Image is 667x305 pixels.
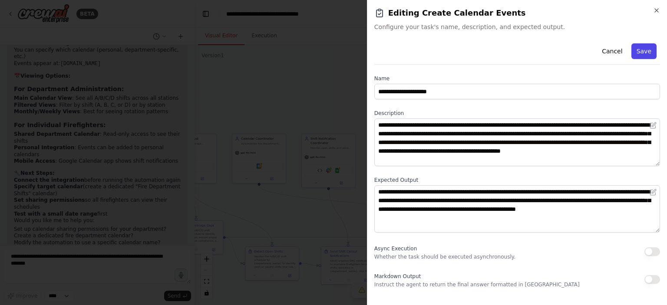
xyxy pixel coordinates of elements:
[374,177,660,184] label: Expected Output
[374,281,580,288] p: Instruct the agent to return the final answer formatted in [GEOGRAPHIC_DATA]
[374,75,660,82] label: Name
[631,43,657,59] button: Save
[648,187,658,197] button: Open in editor
[374,253,515,260] p: Whether the task should be executed asynchronously.
[648,120,658,131] button: Open in editor
[374,246,417,252] span: Async Execution
[374,110,660,117] label: Description
[374,273,421,279] span: Markdown Output
[374,7,660,19] h2: Editing Create Calendar Events
[374,23,660,31] span: Configure your task's name, description, and expected output.
[597,43,627,59] button: Cancel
